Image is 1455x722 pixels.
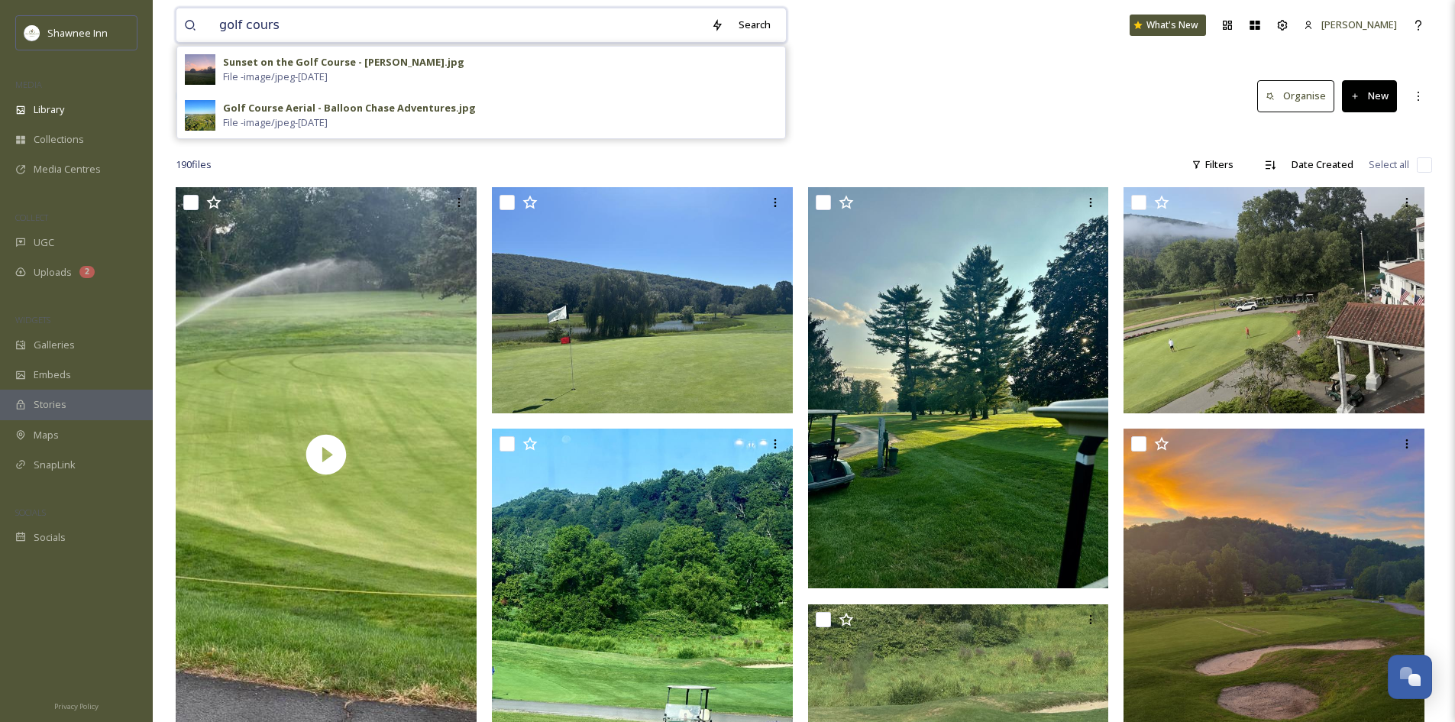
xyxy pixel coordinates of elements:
[34,235,54,250] span: UGC
[731,10,778,40] div: Search
[1296,10,1405,40] a: [PERSON_NAME]
[34,530,66,545] span: Socials
[1184,150,1241,180] div: Filters
[185,54,215,85] img: 5001d017-9843-4a25-b843-d729c17178d4.jpg
[223,55,464,70] div: Sunset on the Golf Course - [PERSON_NAME].jpg
[176,157,212,172] span: 190 file s
[34,102,64,117] span: Library
[15,314,50,325] span: WIDGETS
[223,101,476,115] div: Golf Course Aerial - Balloon Chase Adventures.jpg
[34,132,84,147] span: Collections
[15,212,48,223] span: COLLECT
[34,428,59,442] span: Maps
[1257,80,1334,112] button: Organise
[223,70,328,84] span: File - image/jpeg - [DATE]
[79,266,95,278] div: 2
[1124,187,1424,413] img: ext_1755739736.173057_Peterbredholt@gmail.com-IMG_1415.jpeg
[212,8,703,42] input: Search your library
[34,397,66,412] span: Stories
[1257,80,1342,112] a: Organise
[808,187,1109,588] img: ext_1755739747.133537_Peterbredholt@gmail.com-IMG_1721.jpeg
[492,187,793,413] img: ext_1756305670.45569_Deannaelise.sunseri@gmail.com-IMG_1764.jpeg
[223,115,328,130] span: File - image/jpeg - [DATE]
[1321,18,1397,31] span: [PERSON_NAME]
[34,338,75,352] span: Galleries
[1342,80,1397,112] button: New
[1369,157,1409,172] span: Select all
[47,26,108,40] span: Shawnee Inn
[1130,15,1206,36] a: What's New
[1284,150,1361,180] div: Date Created
[185,100,215,131] img: 9270cb8b-6729-4f5a-a1be-1a775931f701.jpg
[1388,655,1432,699] button: Open Chat
[34,162,101,176] span: Media Centres
[34,458,76,472] span: SnapLink
[34,367,71,382] span: Embeds
[54,696,99,714] a: Privacy Policy
[54,701,99,711] span: Privacy Policy
[34,265,72,280] span: Uploads
[176,187,477,722] img: thumbnail
[15,79,42,90] span: MEDIA
[24,25,40,40] img: shawnee-300x300.jpg
[15,507,46,518] span: SOCIALS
